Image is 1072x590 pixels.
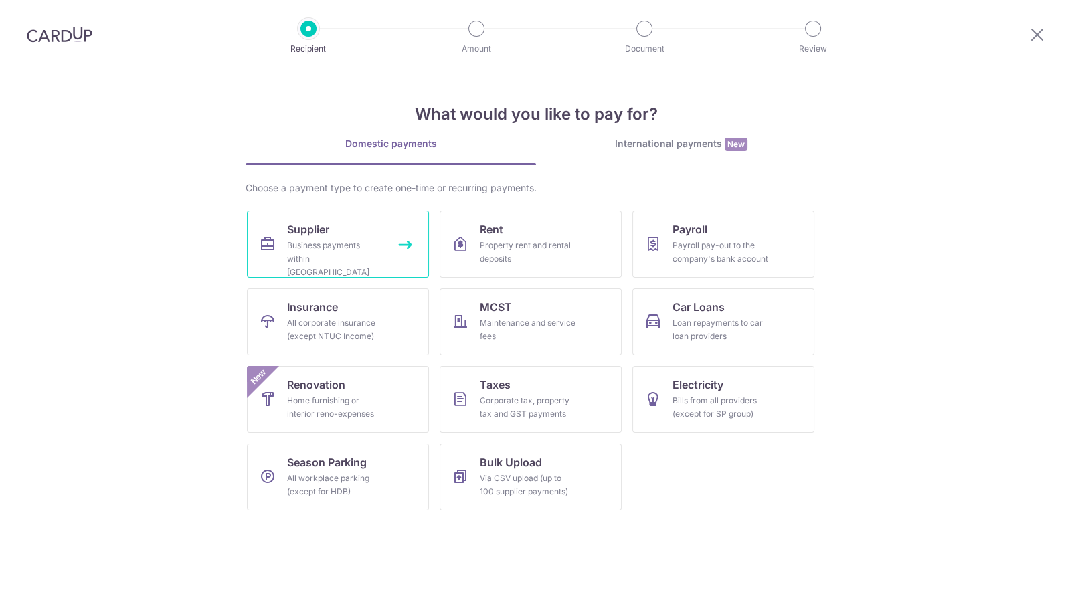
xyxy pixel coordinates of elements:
a: Car LoansLoan repayments to car loan providers [632,288,814,355]
p: Amount [427,42,526,56]
a: Bulk UploadVia CSV upload (up to 100 supplier payments) [440,444,622,510]
div: Bills from all providers (except for SP group) [673,394,769,421]
span: Car Loans [673,299,725,315]
div: Loan repayments to car loan providers [673,316,769,343]
span: Renovation [287,377,345,393]
div: Corporate tax, property tax and GST payments [480,394,576,421]
span: Rent [480,221,503,237]
a: RentProperty rent and rental deposits [440,211,622,278]
span: Insurance [287,299,338,315]
span: New [725,138,747,151]
a: Season ParkingAll workplace parking (except for HDB) [247,444,429,510]
p: Recipient [259,42,358,56]
span: Help [118,9,146,21]
a: PayrollPayroll pay-out to the company's bank account [632,211,814,278]
a: TaxesCorporate tax, property tax and GST payments [440,366,622,433]
div: All workplace parking (except for HDB) [287,472,383,498]
span: Payroll [673,221,707,237]
div: Payroll pay-out to the company's bank account [673,239,769,266]
div: Home furnishing or interior reno-expenses [287,394,383,421]
p: Document [595,42,694,56]
span: Season Parking [287,454,367,470]
span: Electricity [673,377,723,393]
div: Property rent and rental deposits [480,239,576,266]
img: CardUp [27,27,92,43]
div: All corporate insurance (except NTUC Income) [287,316,383,343]
a: SupplierBusiness payments within [GEOGRAPHIC_DATA] [247,211,429,278]
h4: What would you like to pay for? [246,102,826,126]
a: MCSTMaintenance and service fees [440,288,622,355]
div: Domestic payments [246,137,536,151]
a: ElectricityBills from all providers (except for SP group) [632,366,814,433]
div: Choose a payment type to create one-time or recurring payments. [246,181,826,195]
span: Taxes [480,377,511,393]
span: MCST [480,299,512,315]
div: Via CSV upload (up to 100 supplier payments) [480,472,576,498]
div: Business payments within [GEOGRAPHIC_DATA] [287,239,383,279]
p: Review [764,42,863,56]
span: Bulk Upload [480,454,542,470]
div: International payments [536,137,826,151]
a: RenovationHome furnishing or interior reno-expensesNew [247,366,429,433]
span: Supplier [287,221,329,237]
a: InsuranceAll corporate insurance (except NTUC Income) [247,288,429,355]
div: Maintenance and service fees [480,316,576,343]
span: New [248,366,270,388]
